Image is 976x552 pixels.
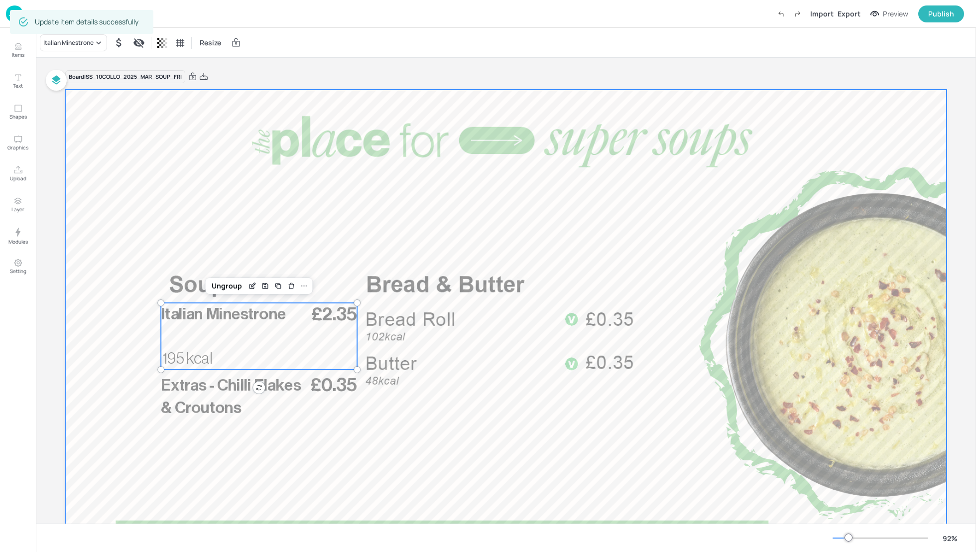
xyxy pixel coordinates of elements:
button: Publish [918,5,964,22]
label: Redo (Ctrl + Y) [789,5,806,22]
div: Edit Item [246,279,259,292]
div: Preview [883,8,908,19]
div: Delete [285,279,298,292]
div: Update item details successfully [35,13,138,31]
span: Italian Minestrone [161,306,286,322]
span: Extras - Chilli Flakes & Croutons [161,377,301,415]
span: £2.35 [312,305,357,323]
div: Display condition [131,35,147,51]
div: Save Layout [259,279,272,292]
div: Italian Minestrone [43,38,94,47]
div: Hide symbol [111,35,127,51]
div: Duplicate [272,279,285,292]
button: Preview [864,6,914,21]
div: Export [838,8,860,19]
div: 92 % [938,533,962,544]
span: £0.35 [311,376,357,395]
label: Undo (Ctrl + Z) [772,5,789,22]
div: Board ISS_10COLLO_2025_MAR_SOUP_FRI [65,70,185,84]
span: 195 kcal [162,350,212,366]
div: Import [810,8,834,19]
div: Publish [928,8,954,19]
img: logo-86c26b7e.jpg [6,5,23,22]
span: Resize [198,37,223,48]
div: Ungroup [208,279,246,292]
